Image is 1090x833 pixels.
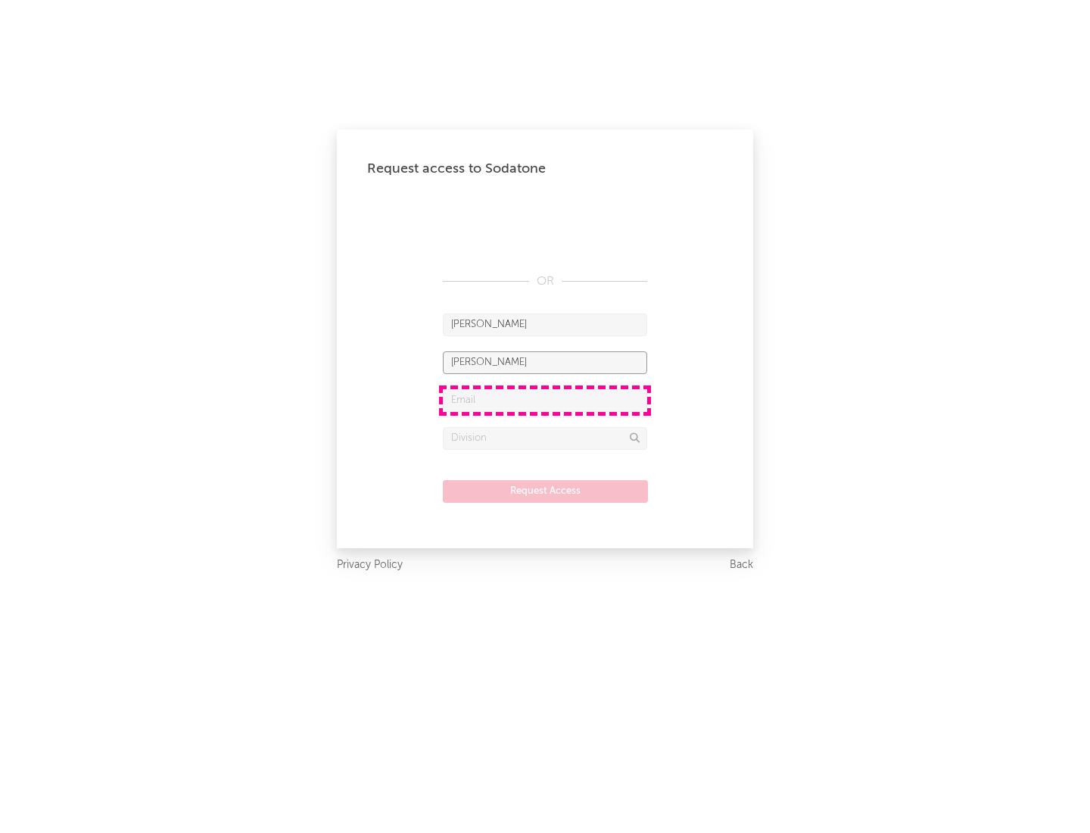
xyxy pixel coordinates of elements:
[443,480,648,503] button: Request Access
[443,314,647,336] input: First Name
[443,273,647,291] div: OR
[730,556,753,575] a: Back
[337,556,403,575] a: Privacy Policy
[443,427,647,450] input: Division
[443,351,647,374] input: Last Name
[367,160,723,178] div: Request access to Sodatone
[443,389,647,412] input: Email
